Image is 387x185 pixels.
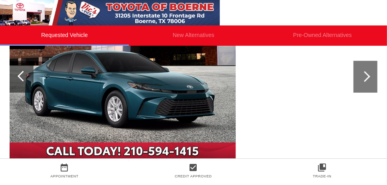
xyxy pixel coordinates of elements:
[175,174,212,178] a: Credit Approved
[50,174,79,178] a: Appointment
[258,25,387,46] li: Pre-Owned Alternatives
[258,163,387,172] a: collections_bookmark
[313,174,332,178] a: Trade-In
[129,163,258,172] a: check_box
[129,25,258,46] li: New Alternatives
